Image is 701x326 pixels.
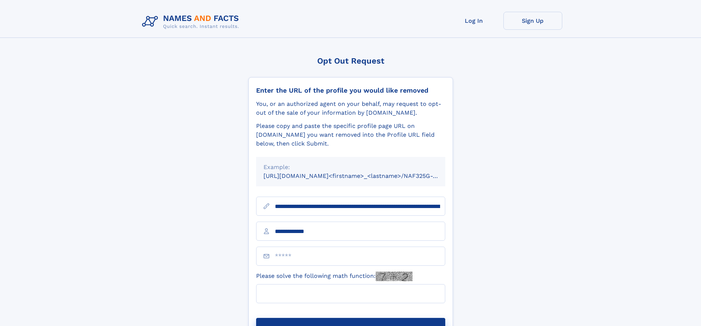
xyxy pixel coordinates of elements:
div: Please copy and paste the specific profile page URL on [DOMAIN_NAME] you want removed into the Pr... [256,122,445,148]
div: You, or an authorized agent on your behalf, may request to opt-out of the sale of your informatio... [256,100,445,117]
label: Please solve the following math function: [256,272,413,281]
a: Log In [445,12,503,30]
small: [URL][DOMAIN_NAME]<firstname>_<lastname>/NAF325G-xxxxxxxx [263,172,459,179]
div: Example: [263,163,438,172]
img: Logo Names and Facts [139,12,245,32]
div: Enter the URL of the profile you would like removed [256,86,445,94]
a: Sign Up [503,12,562,30]
div: Opt Out Request [248,56,453,65]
